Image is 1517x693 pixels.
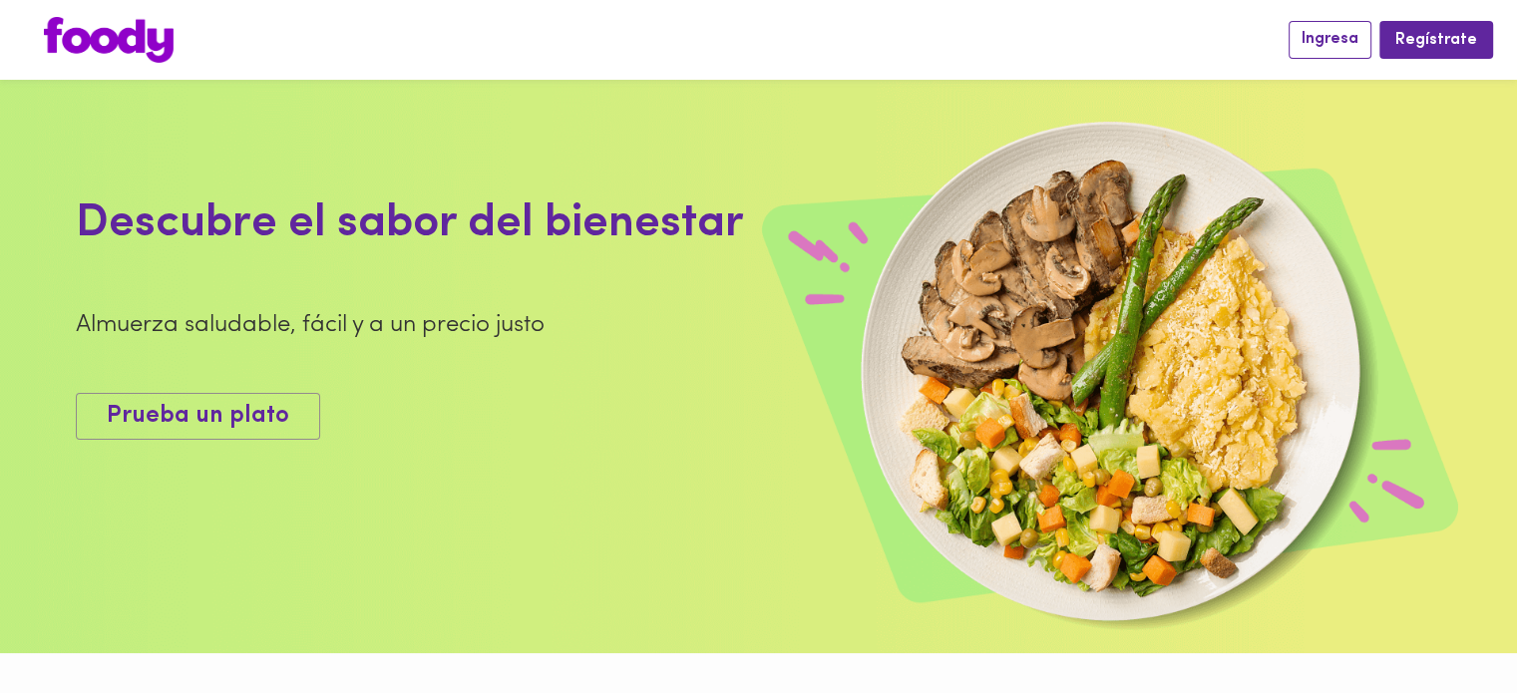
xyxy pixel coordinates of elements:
span: Prueba un plato [107,402,289,431]
button: Prueba un plato [76,393,320,440]
span: Ingresa [1302,30,1358,49]
span: Regístrate [1395,31,1477,50]
iframe: Messagebird Livechat Widget [1401,577,1497,673]
button: Ingresa [1289,21,1371,58]
button: Regístrate [1379,21,1493,58]
div: Descubre el sabor del bienestar [76,191,986,257]
div: Almuerza saludable, fácil y a un precio justo [76,308,986,342]
img: logo.png [44,17,174,63]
